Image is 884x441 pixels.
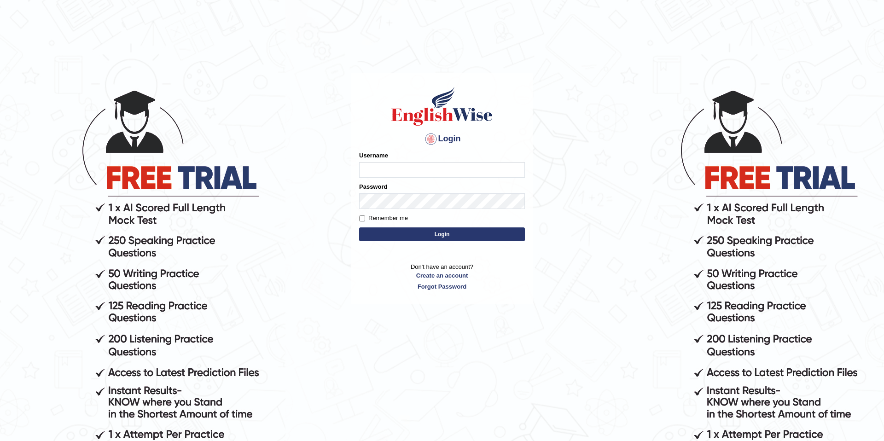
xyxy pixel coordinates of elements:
[359,182,387,191] label: Password
[359,262,525,291] p: Don't have an account?
[390,86,494,127] img: Logo of English Wise sign in for intelligent practice with AI
[359,151,388,160] label: Username
[359,132,525,146] h4: Login
[359,214,408,223] label: Remember me
[359,271,525,280] a: Create an account
[359,215,365,221] input: Remember me
[359,227,525,241] button: Login
[359,282,525,291] a: Forgot Password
